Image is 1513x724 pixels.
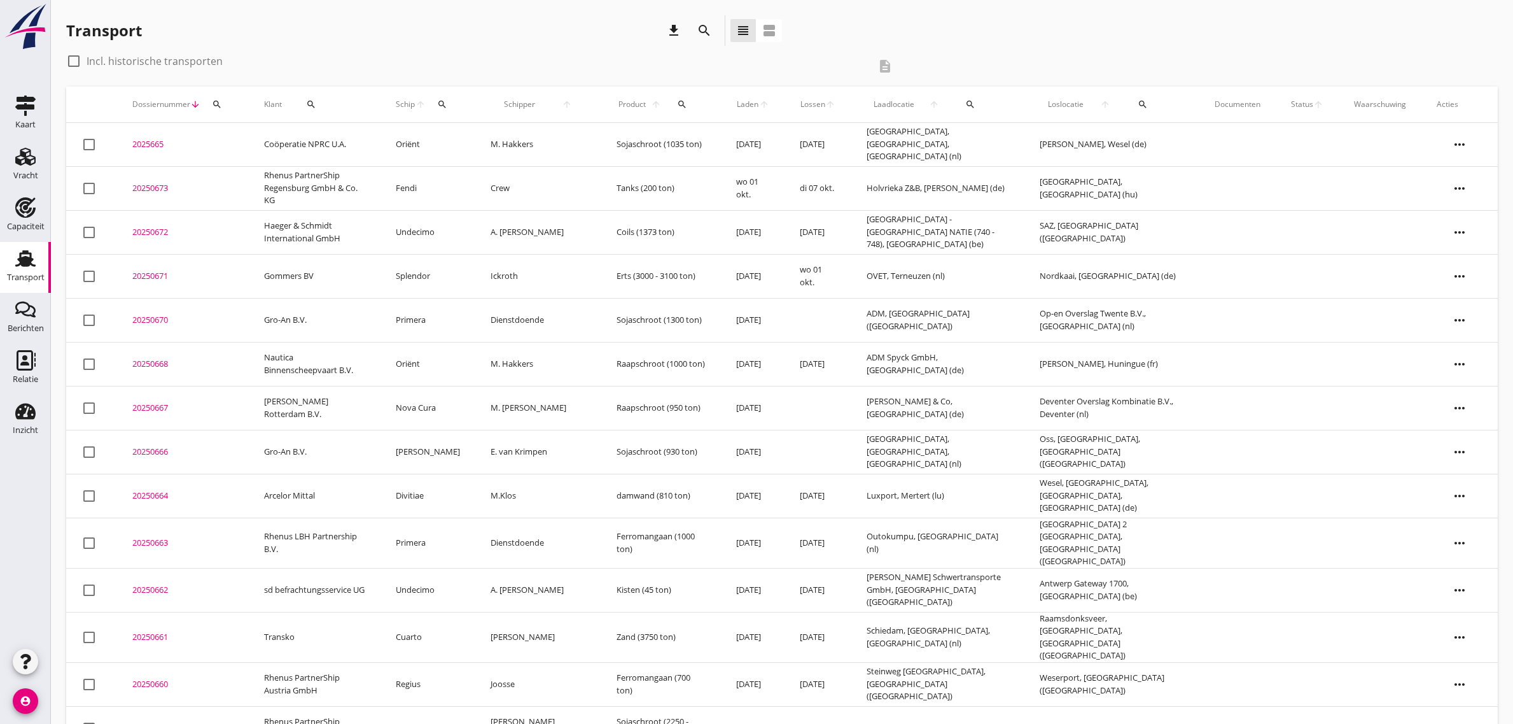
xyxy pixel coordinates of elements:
[249,210,380,254] td: Haeger & Schmidt International GmbH
[851,254,1024,298] td: OVET, Terneuzen (nl)
[380,430,475,474] td: [PERSON_NAME]
[1138,99,1148,110] i: search
[249,386,380,430] td: [PERSON_NAME] Rotterdam B.V.
[677,99,687,110] i: search
[380,254,475,298] td: Splendor
[475,430,601,474] td: E. van Krimpen
[475,254,601,298] td: Ickroth
[617,99,648,110] span: Product
[851,568,1024,612] td: [PERSON_NAME] Schwertransporte GmbH, [GEOGRAPHIC_DATA] ([GEOGRAPHIC_DATA])
[380,123,475,167] td: Oriënt
[1442,478,1477,514] i: more_horiz
[601,342,721,386] td: Raapschroot (1000 ton)
[13,171,38,180] div: Vracht
[475,568,601,612] td: A. [PERSON_NAME]
[190,99,200,110] i: arrow_downward
[784,254,851,298] td: wo 01 okt.
[1215,99,1260,110] div: Documenten
[132,537,234,550] div: 20250663
[721,166,785,210] td: wo 01 okt.
[1442,302,1477,338] i: more_horiz
[784,123,851,167] td: [DATE]
[3,3,48,50] img: logo-small.a267ee39.svg
[380,210,475,254] td: Undecimo
[396,99,415,110] span: Schip
[380,166,475,210] td: Fendi
[601,254,721,298] td: Erts (3000 - 3100 ton)
[601,210,721,254] td: Coils (1373 ton)
[1442,572,1477,608] i: more_horiz
[784,166,851,210] td: di 07 okt.
[437,99,447,110] i: search
[1024,210,1199,254] td: SAZ, [GEOGRAPHIC_DATA] ([GEOGRAPHIC_DATA])
[1024,123,1199,167] td: [PERSON_NAME], Wesel (de)
[475,298,601,342] td: Dienstdoende
[601,123,721,167] td: Sojaschroot (1035 ton)
[132,138,234,151] div: 2025665
[132,490,234,502] div: 20250664
[132,402,234,415] div: 20250667
[132,631,234,644] div: 20250661
[721,342,785,386] td: [DATE]
[784,612,851,662] td: [DATE]
[1040,99,1092,110] span: Loslocatie
[784,474,851,518] td: [DATE]
[1442,525,1477,561] i: more_horiz
[721,210,785,254] td: [DATE]
[249,254,380,298] td: Gommers BV
[132,446,234,458] div: 20250666
[1442,434,1477,470] i: more_horiz
[87,55,223,67] label: Incl. historische transporten
[1442,620,1477,655] i: more_horiz
[249,298,380,342] td: Gro-An B.V.
[666,23,681,38] i: download
[380,386,475,430] td: Nova Cura
[1024,662,1199,706] td: Weserport, [GEOGRAPHIC_DATA] ([GEOGRAPHIC_DATA])
[380,612,475,662] td: Cuarto
[851,123,1024,167] td: [GEOGRAPHIC_DATA], [GEOGRAPHIC_DATA], [GEOGRAPHIC_DATA] (nl)
[1024,342,1199,386] td: [PERSON_NAME], Huningue (fr)
[475,342,601,386] td: M. Hakkers
[784,518,851,568] td: [DATE]
[13,426,38,434] div: Inzicht
[475,123,601,167] td: M. Hakkers
[249,662,380,706] td: Rhenus PartnerShip Austria GmbH
[475,662,601,706] td: Joosse
[13,688,38,714] i: account_circle
[1024,518,1199,568] td: [GEOGRAPHIC_DATA] 2 [GEOGRAPHIC_DATA], [GEOGRAPHIC_DATA] ([GEOGRAPHIC_DATA])
[475,612,601,662] td: [PERSON_NAME]
[1024,430,1199,474] td: Oss, [GEOGRAPHIC_DATA], [GEOGRAPHIC_DATA] ([GEOGRAPHIC_DATA])
[1024,612,1199,662] td: Raamsdonksveer, [GEOGRAPHIC_DATA], [GEOGRAPHIC_DATA] ([GEOGRAPHIC_DATA])
[721,298,785,342] td: [DATE]
[380,568,475,612] td: Undecimo
[851,210,1024,254] td: [GEOGRAPHIC_DATA] - [GEOGRAPHIC_DATA] NATIE (740 - 748), [GEOGRAPHIC_DATA] (be)
[601,474,721,518] td: damwand (810 ton)
[851,662,1024,706] td: Steinweg [GEOGRAPHIC_DATA], [GEOGRAPHIC_DATA] ([GEOGRAPHIC_DATA])
[475,166,601,210] td: Crew
[721,474,785,518] td: [DATE]
[784,568,851,612] td: [DATE]
[491,99,549,110] span: Schipper
[697,23,712,38] i: search
[851,298,1024,342] td: ADM, [GEOGRAPHIC_DATA] ([GEOGRAPHIC_DATA])
[249,518,380,568] td: Rhenus LBH Partnership B.V.
[784,662,851,706] td: [DATE]
[721,254,785,298] td: [DATE]
[132,314,234,327] div: 20250670
[1024,474,1199,518] td: Wesel, [GEOGRAPHIC_DATA], [GEOGRAPHIC_DATA], [GEOGRAPHIC_DATA] (de)
[132,270,234,283] div: 20250671
[132,226,234,239] div: 20250672
[721,386,785,430] td: [DATE]
[762,23,777,38] i: view_agenda
[758,99,769,110] i: arrow_upward
[1437,99,1482,110] div: Acties
[1442,127,1477,162] i: more_horiz
[132,99,190,110] span: Dossiernummer
[851,342,1024,386] td: ADM Spyck GmbH, [GEOGRAPHIC_DATA] (de)
[1313,99,1323,110] i: arrow_upward
[1092,99,1119,110] i: arrow_upward
[8,324,44,332] div: Berichten
[1442,667,1477,702] i: more_horiz
[965,99,975,110] i: search
[132,678,234,691] div: 20250660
